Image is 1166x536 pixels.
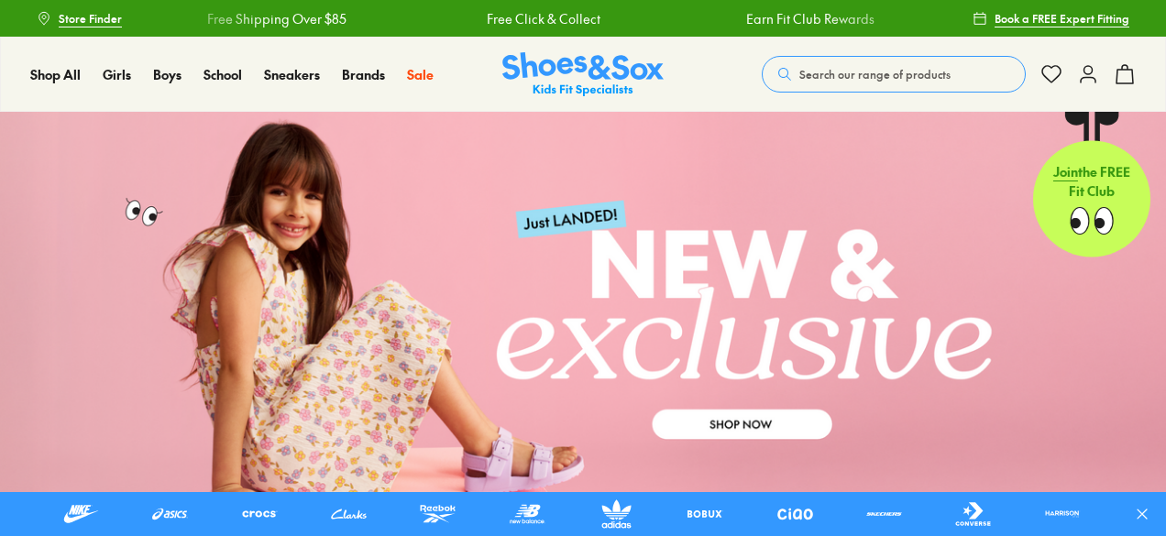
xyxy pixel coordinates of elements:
a: Shop All [30,65,81,84]
span: Book a FREE Expert Fitting [995,10,1129,27]
button: Search our range of products [762,56,1026,93]
span: Shop All [30,65,81,83]
a: Jointhe FREE Fit Club [1033,111,1150,257]
span: School [203,65,242,83]
span: Join [1053,162,1078,180]
a: Earn Fit Club Rewards [745,9,874,28]
a: Shoes & Sox [502,52,664,97]
p: the FREE Fit Club [1033,148,1150,215]
span: Sneakers [264,65,320,83]
span: Sale [407,65,434,83]
a: School [203,65,242,84]
a: Free Shipping Over $85 [207,9,346,28]
a: Book a FREE Expert Fitting [973,2,1129,35]
a: Girls [103,65,131,84]
span: Brands [342,65,385,83]
a: Free Click & Collect [486,9,599,28]
a: Brands [342,65,385,84]
a: Sneakers [264,65,320,84]
a: Sale [407,65,434,84]
img: SNS_Logo_Responsive.svg [502,52,664,97]
a: Boys [153,65,181,84]
span: Girls [103,65,131,83]
span: Boys [153,65,181,83]
span: Search our range of products [799,66,951,82]
a: Store Finder [37,2,122,35]
span: Store Finder [59,10,122,27]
